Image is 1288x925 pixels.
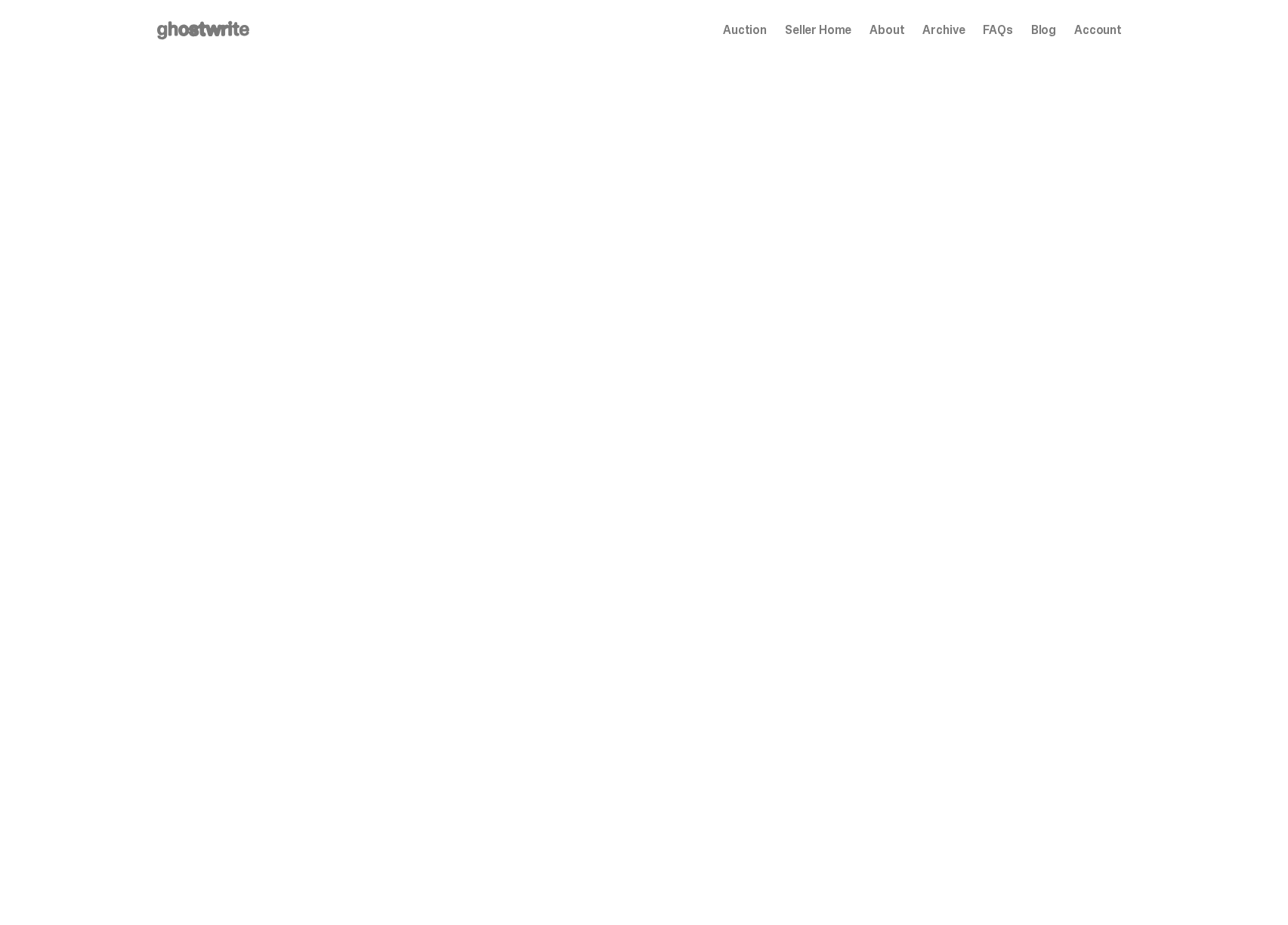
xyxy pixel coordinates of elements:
[785,24,851,36] a: Seller Home
[723,24,767,36] a: Auction
[1031,24,1056,36] a: Blog
[983,24,1012,36] a: FAQs
[922,24,965,36] a: Archive
[869,24,904,36] a: About
[1074,24,1122,36] a: Account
